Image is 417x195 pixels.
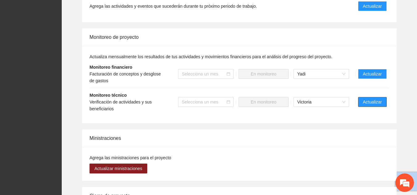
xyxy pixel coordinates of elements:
[363,99,382,105] span: Actualizar
[36,63,85,125] span: Estamos en línea.
[297,97,345,107] span: Victoria
[227,72,230,76] span: calendar
[94,165,142,172] span: Actualizar ministraciones
[32,31,104,39] div: Chatee con nosotros ahora
[90,155,171,160] span: Agrega las ministraciones para el proyecto
[90,164,147,173] button: Actualizar ministraciones
[90,3,257,10] span: Agrega las actividades y eventos que sucederán durante tu próximo periodo de trabajo.
[90,71,161,83] span: Facturación de conceptos y desglose de gastos
[358,97,387,107] button: Actualizar
[363,71,382,77] span: Actualizar
[90,166,147,171] a: Actualizar ministraciones
[90,129,389,147] div: Ministraciones
[90,100,152,111] span: Verificación de actividades y sus beneficiarios
[101,3,116,18] div: Minimizar ventana de chat en vivo
[297,69,345,79] span: Yadi
[3,130,118,151] textarea: Escriba su mensaje y pulse “Intro”
[363,3,382,10] span: Actualizar
[227,100,230,104] span: calendar
[90,28,389,46] div: Monitoreo de proyecto
[90,93,127,98] strong: Monitoreo técnico
[358,1,387,11] button: Actualizar
[90,54,332,59] span: Actualiza mensualmente los resultados de tus actividades y movimientos financieros para el anális...
[90,65,132,70] strong: Monitoreo financiero
[358,69,387,79] button: Actualizar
